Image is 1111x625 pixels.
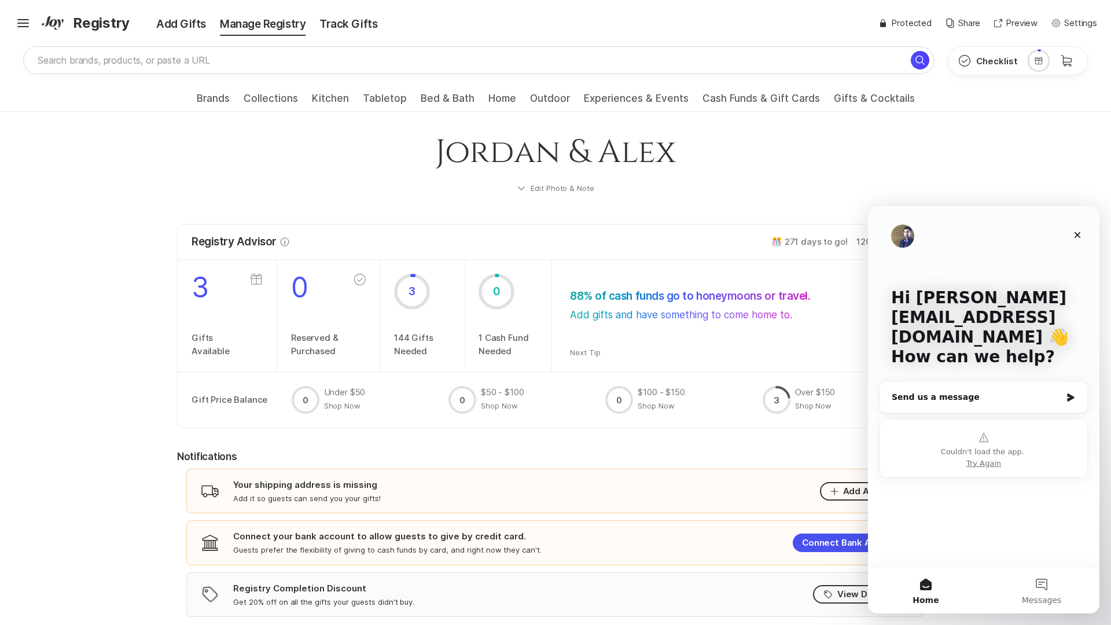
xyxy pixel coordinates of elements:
p: 3 [192,274,230,302]
p: Protected [891,17,932,30]
p: $100 - $150 [638,386,685,399]
div: Add Gifts [133,16,213,32]
p: 120 Guests [856,236,903,249]
div: Manage Registry [213,16,312,32]
p: Connect your bank account to allow guests to give by credit card. [233,530,526,542]
p: 0 [459,394,465,406]
a: Gifts & Cocktails [834,93,915,111]
p: Add gifts and have something to come home to. [570,309,792,321]
a: Outdoor [530,93,570,111]
button: Share [946,17,980,30]
p: 0 [616,394,622,406]
p: Share [958,17,980,30]
p: 0 [303,394,308,406]
button: Protected [878,17,932,30]
input: Search brands, products, or paste a URL [23,46,934,74]
a: Brands [197,93,230,111]
p: Preview [1006,17,1038,30]
p: 0 [493,284,500,300]
button: Shop Now [638,400,675,411]
p: 1 Cash Fund Needed [479,332,538,358]
p: Notifications [177,450,237,464]
p: Gift Price Balance [192,386,292,414]
button: Settings [1051,17,1097,30]
p: Add it so guests can send you your gifts! [233,493,381,503]
button: Shop Now [324,400,361,411]
p: 0 [291,274,339,302]
a: Bed & Bath [421,93,474,111]
a: Collections [244,93,298,111]
p: 3 [774,394,779,406]
button: Edit Photo & Note [177,174,934,202]
p: Registry Completion Discount [233,582,366,594]
button: View Discount [813,585,910,604]
iframe: Intercom live chat [868,206,1099,613]
p: Gifts Available [192,332,230,358]
button: Connect Bank Account [793,534,910,552]
p: Get 20% off on all the gifts your guests didn't buy. [233,597,414,607]
a: Tabletop [363,93,407,111]
p: Registry Advisor [192,234,277,250]
p: $50 - $100 [481,386,524,399]
div: Track Gifts [312,16,384,32]
p: Over $150 [795,386,836,399]
button: Next Tip [570,347,601,358]
a: Experiences & Events [584,93,689,111]
button: Add Address [820,482,910,501]
span: Registry [73,13,130,34]
p: Guests prefer the flexibility of giving to cash funds by card, and right now they can't. [233,545,542,555]
a: Kitchen [312,93,349,111]
p: Reserved & Purchased [291,332,339,358]
p: 3 [409,284,415,300]
a: Cash Funds & Gift Cards [702,93,820,111]
button: Shop Now [795,400,832,411]
p: Settings [1064,17,1097,30]
button: Search for [911,51,929,69]
p: Jordan & Alex [191,130,920,174]
button: Preview [994,17,1038,30]
a: Home [488,93,516,111]
p: 144 Gifts Needed [394,332,451,358]
button: Notifications [177,450,934,464]
p: 88% of cash funds go to honeymoons or travel. [570,288,810,304]
p: Under $50 [324,386,366,399]
p: 🎊 271 days to go! [771,236,847,249]
button: Shop Now [481,400,518,411]
p: Your shipping address is missing [233,479,377,491]
button: Checklist [948,47,1027,75]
